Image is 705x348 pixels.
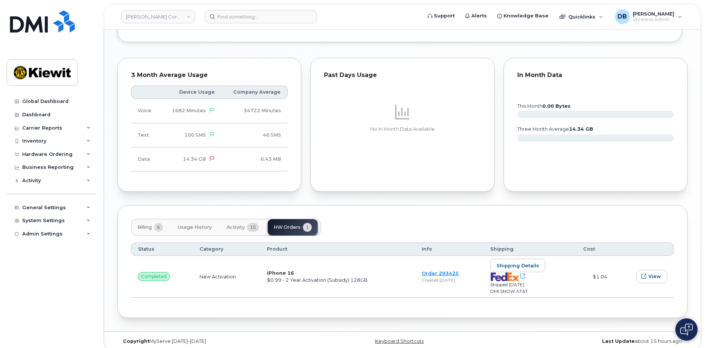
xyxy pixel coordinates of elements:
[583,246,595,252] span: Cost
[221,99,288,123] td: 34722 Minutes
[205,10,317,23] input: Find something...
[490,246,514,252] span: Shipping
[618,12,627,21] span: DB
[123,338,150,344] strong: Copyright
[375,338,424,344] a: Keyboard Shortcuts
[422,270,459,276] a: Order 293425
[490,281,570,288] div: Shipped [DATE]
[160,86,221,99] th: Device Usage
[568,14,595,20] span: Quicklinks
[131,71,288,79] div: 3 Month Average Usage
[610,9,687,24] div: Daniel Buffington
[221,123,288,147] td: 46 SMS
[471,12,487,20] span: Alerts
[227,224,245,230] span: Activity
[200,246,223,252] span: Category
[680,324,693,335] img: Open chat
[498,338,688,344] div: about 15 hours ago
[221,147,288,171] td: 6.43 MB
[178,224,212,230] span: Usage History
[324,126,481,133] p: No In Month Data Available
[267,277,368,283] span: $0.99 - 2 Year Activation (Subsidy) 128GB
[517,103,571,109] text: this month
[602,338,635,344] strong: Last Update
[141,273,167,280] span: completed
[138,246,154,252] span: Status
[172,108,206,113] span: 1682 Minutes
[117,338,307,344] div: MyServe [DATE]–[DATE]
[247,223,259,232] span: 15
[633,17,674,23] span: Wireless Admin
[221,86,288,99] th: Company Average
[490,288,570,294] div: DMI SNOW AT&T
[154,223,163,232] span: 6
[121,10,195,23] a: Kiewit Corporation
[648,273,661,280] span: View
[542,103,571,109] tspan: 0.00 Bytes
[504,12,548,20] span: Knowledge Base
[267,246,287,252] span: Product
[577,256,614,297] td: $1.04
[422,9,460,23] a: Support
[434,12,455,20] span: Support
[460,9,492,23] a: Alerts
[492,9,554,23] a: Knowledge Base
[138,272,170,281] div: null&#013;
[633,11,674,17] span: [PERSON_NAME]
[193,256,260,297] td: New Activation
[422,246,432,252] span: Info
[636,270,667,283] button: View
[131,99,160,123] td: Voice
[131,147,160,171] td: Data
[183,156,206,162] span: 14.34 GB
[184,132,206,138] span: 100 SMS
[267,270,294,276] strong: iPhone 16
[517,126,593,132] text: three month average
[497,262,539,269] span: Shipping details
[137,224,152,230] span: Billing
[569,126,593,132] tspan: 14.34 GB
[131,123,160,147] td: Text
[490,259,545,272] button: Shipping details
[554,9,608,24] div: Quicklinks
[422,277,477,283] div: Created [DATE]
[490,273,526,279] a: Open shipping details in new tab
[324,71,481,79] div: Past Days Usage
[490,272,520,281] img: fedex-bc01427081be8802e1fb5a1adb1132915e58a0589d7a9405a0dcbe1127be6add.png
[517,71,674,79] div: In Month Data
